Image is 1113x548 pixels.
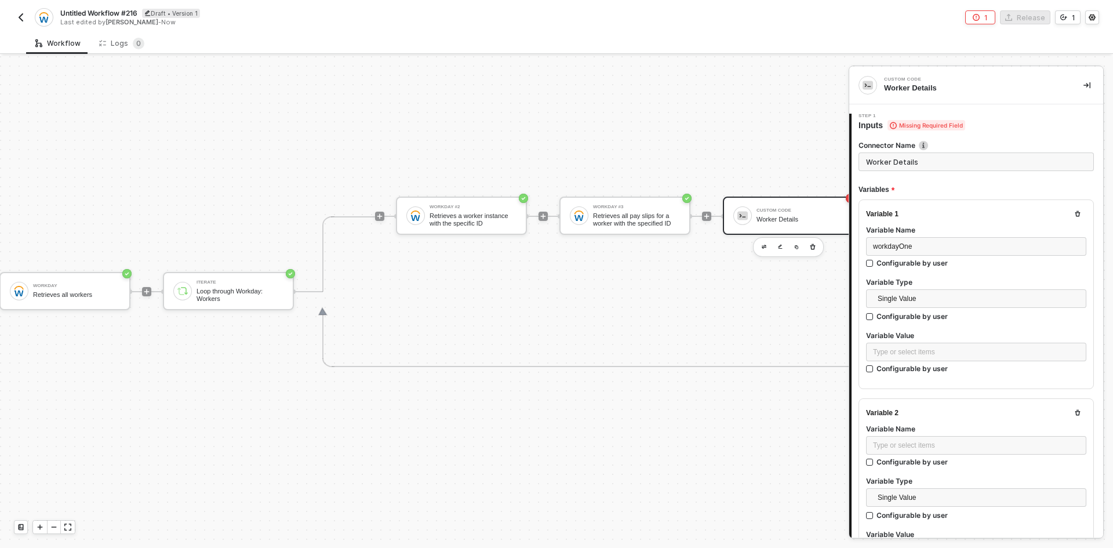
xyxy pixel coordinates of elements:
sup: 0 [133,38,144,49]
div: Iterate [197,280,283,285]
span: Inputs [859,119,965,131]
img: copy-block [794,245,799,249]
div: Worker Details [756,216,843,223]
img: icon-info [919,141,928,150]
button: copy-block [790,240,803,254]
span: icon-versioning [1060,14,1067,21]
span: icon-edit [144,10,151,16]
span: Missing Required Field [888,120,965,130]
span: icon-play [540,213,547,220]
span: icon-minus [50,524,57,531]
label: Variable Value [866,529,1086,539]
img: icon [737,211,748,221]
label: Variable Name [866,225,1086,235]
button: 1 [965,10,995,24]
img: icon [14,286,24,296]
span: workdayOne [873,242,912,251]
span: Single Value [878,290,1079,307]
img: icon [410,211,421,221]
label: Connector Name [859,140,1094,150]
label: Variable Type [866,277,1086,287]
span: icon-success-page [286,269,295,278]
div: Variable 1 [866,209,899,219]
span: Single Value [878,489,1079,506]
button: back [14,10,28,24]
div: Retrieves a worker instance with the specific ID [430,212,517,227]
img: icon [177,286,188,296]
div: Configurable by user [876,311,948,321]
span: Variables [859,183,894,197]
div: Logs [99,38,144,49]
button: edit-cred [773,240,787,254]
div: Configurable by user [876,364,948,373]
img: integration-icon [863,80,873,90]
div: 1 [984,13,988,23]
div: Workday #3 [593,205,680,209]
div: Custom Code [756,208,843,213]
div: Workday [33,284,120,288]
div: Workday #2 [430,205,517,209]
label: Variable Value [866,331,1086,340]
div: Retrieves all workers [33,291,120,299]
span: icon-play [376,213,383,220]
img: back [16,13,26,22]
span: icon-play [143,288,150,295]
button: Release [1000,10,1050,24]
img: icon [574,211,584,221]
span: icon-settings [1089,14,1096,21]
div: Draft • Version 1 [142,9,200,18]
span: Step 1 [859,114,965,118]
span: icon-collapse-right [1083,82,1090,89]
div: Custom Code [884,77,1058,82]
img: edit-cred [762,245,766,249]
div: Worker Details [884,83,1065,93]
button: edit-cred [757,240,771,254]
img: integration-icon [39,12,49,23]
div: Configurable by user [876,457,948,467]
span: icon-expand [64,524,71,531]
div: Last edited by - Now [60,18,555,27]
img: edit-cred [778,244,783,249]
label: Variable Type [866,476,1086,486]
label: Variable Name [866,424,1086,434]
span: Untitled Workflow #216 [60,8,137,18]
input: Enter description [859,153,1094,171]
div: Retrieves all pay slips for a worker with the specified ID [593,212,680,227]
span: icon-error-page [846,194,855,203]
span: icon-error-page [973,14,980,21]
button: 1 [1055,10,1081,24]
div: Configurable by user [876,258,948,268]
div: Workflow [35,39,81,48]
span: icon-success-page [122,269,132,278]
span: icon-play [37,524,43,531]
span: icon-success-page [682,194,692,203]
span: [PERSON_NAME] [106,18,158,26]
span: icon-success-page [519,194,528,203]
div: 1 [1072,13,1075,23]
span: icon-play [703,213,710,220]
div: Loop through Workday: Workers [197,288,283,302]
div: Configurable by user [876,510,948,520]
div: Variable 2 [866,408,899,418]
